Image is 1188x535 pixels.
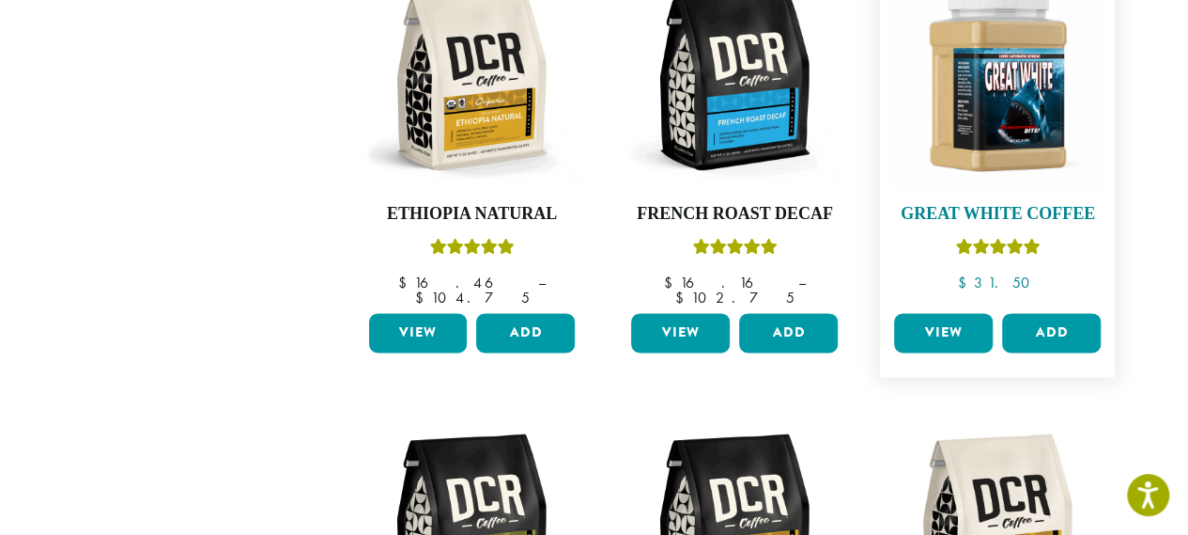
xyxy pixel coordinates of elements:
[692,236,777,264] div: Rated 5.00 out of 5
[626,204,842,225] h4: French Roast Decaf
[364,204,580,225] h4: Ethiopia Natural
[414,288,430,307] span: $
[664,273,780,292] bdi: 16.16
[414,288,529,307] bdi: 104.75
[538,273,546,292] span: –
[894,313,993,353] a: View
[398,273,414,292] span: $
[1002,313,1101,353] button: Add
[429,236,514,264] div: Rated 5.00 out of 5
[675,288,691,307] span: $
[957,273,1038,292] bdi: 31.50
[955,236,1040,264] div: Rated 5.00 out of 5
[398,273,520,292] bdi: 16.46
[739,313,838,353] button: Add
[798,273,806,292] span: –
[889,204,1105,225] h4: Great White Coffee
[957,273,973,292] span: $
[631,313,730,353] a: View
[476,313,575,353] button: Add
[675,288,795,307] bdi: 102.75
[369,313,468,353] a: View
[664,273,680,292] span: $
